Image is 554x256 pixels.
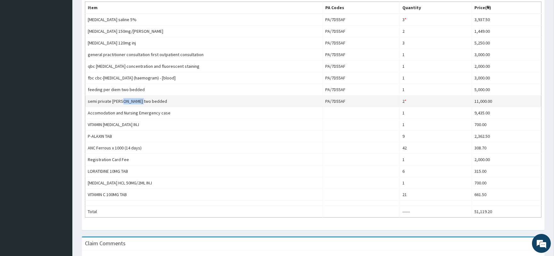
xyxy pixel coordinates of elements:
td: 3,000.00 [472,72,541,84]
td: 315.00 [472,166,541,177]
td: 700.00 [472,177,541,189]
td: 308.70 [472,142,541,154]
td: 1,449.00 [472,26,541,37]
td: PA/7D55AF [323,96,400,107]
td: 2,000.00 [472,61,541,72]
td: 2,362.50 [472,131,541,142]
td: Accomodation and Nursing Emergency case [85,107,323,119]
td: 6 [400,166,472,177]
td: qbc [MEDICAL_DATA] concentration and fluorescent staining [85,61,323,72]
td: PA/7D55AF [323,61,400,72]
td: 51,119.20 [472,206,541,218]
th: Quantity [400,2,472,14]
th: PA Codes [323,2,400,14]
td: PA/7D55AF [323,84,400,96]
td: 1 [400,61,472,72]
td: 42 [400,142,472,154]
td: Registration Card Fee [85,154,323,166]
div: Minimize live chat window [103,3,118,18]
td: 5,000.00 [472,84,541,96]
td: general practitioner consultation first outpatient consultation [85,49,323,61]
th: Item [85,2,323,14]
td: fbc cbc-[MEDICAL_DATA] (haemogram) - [blood] [85,72,323,84]
td: semi private [PERSON_NAME] two bedded [85,96,323,107]
td: 1 [400,177,472,189]
td: 1 [400,49,472,61]
td: 1 [400,119,472,131]
td: 2,000.00 [472,154,541,166]
td: 661.50 [472,189,541,201]
td: 3 [400,14,472,26]
td: 2 [400,96,472,107]
img: d_794563401_company_1708531726252_794563401 [12,32,25,47]
h3: Claim Comments [85,241,126,246]
td: ANC Ferrous x 1000 (14 days) [85,142,323,154]
td: [MEDICAL_DATA] saline 5% [85,14,323,26]
td: LORATIDINE 10MG TAB [85,166,323,177]
td: 3,000.00 [472,49,541,61]
td: 700.00 [472,119,541,131]
td: 9,435.00 [472,107,541,119]
span: We're online! [36,79,87,143]
td: 3 [400,37,472,49]
td: PA/7D55AF [323,26,400,37]
td: PA/7D55AF [323,49,400,61]
textarea: Type your message and hit 'Enter' [3,172,120,194]
td: PA/7D55AF [323,37,400,49]
td: VITAMIN [MEDICAL_DATA] INJ [85,119,323,131]
td: feeding per diem two bedded [85,84,323,96]
td: 2 [400,26,472,37]
td: [MEDICAL_DATA] 150mg/[PERSON_NAME] [85,26,323,37]
td: 21 [400,189,472,201]
td: 1 [400,72,472,84]
td: VITAMIN C 100MG TAB [85,189,323,201]
td: 1 [400,154,472,166]
td: PA/7D55AF [323,72,400,84]
td: [MEDICAL_DATA] HCL 50MG/2ML INJ [85,177,323,189]
td: 5,250.00 [472,37,541,49]
td: Total [85,206,323,218]
td: ------ [400,206,472,218]
td: 9 [400,131,472,142]
th: Price(₦) [472,2,541,14]
div: Chat with us now [33,35,106,44]
td: PA/7D55AF [323,14,400,26]
td: 11,000.00 [472,96,541,107]
td: 1 [400,84,472,96]
td: 3,937.50 [472,14,541,26]
td: P-ALAXIN TAB [85,131,323,142]
td: [MEDICAL_DATA] 120mg inj [85,37,323,49]
td: 1 [400,107,472,119]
